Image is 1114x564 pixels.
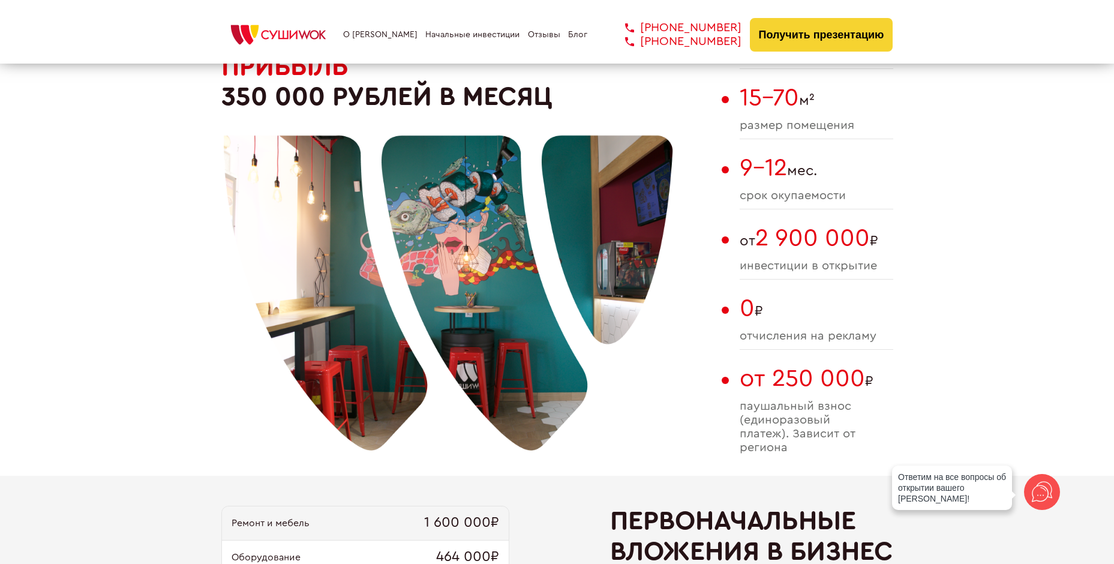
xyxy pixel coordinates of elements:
[740,259,893,273] span: инвестиции в открытие
[740,365,893,392] span: ₽
[740,154,893,182] span: мес.
[740,400,893,455] span: паушальный взнос (единоразовый платеж). Зависит от региона
[221,22,335,48] img: СУШИWOK
[568,30,587,40] a: Блог
[740,296,755,320] span: 0
[755,226,870,250] span: 2 900 000
[740,295,893,322] span: ₽
[740,86,799,110] span: 15-70
[740,156,787,180] span: 9-12
[740,367,865,391] span: от 250 000
[740,329,893,343] span: отчисления на рекламу
[424,515,499,532] span: 1 600 000₽
[750,18,893,52] button: Получить презентацию
[221,53,349,80] span: Прибыль
[607,21,741,35] a: [PHONE_NUMBER]
[232,518,310,529] span: Ремонт и мебель
[892,466,1012,510] div: Ответим на все вопросы об открытии вашего [PERSON_NAME]!
[221,52,716,112] h2: 350 000 рублей в месяц
[740,189,893,203] span: cрок окупаемости
[232,552,301,563] span: Оборудование
[343,30,418,40] a: О [PERSON_NAME]
[607,35,741,49] a: [PHONE_NUMBER]
[528,30,560,40] a: Отзывы
[425,30,520,40] a: Начальные инвестиции
[740,119,893,133] span: размер помещения
[740,84,893,112] span: м²
[740,224,893,252] span: от ₽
